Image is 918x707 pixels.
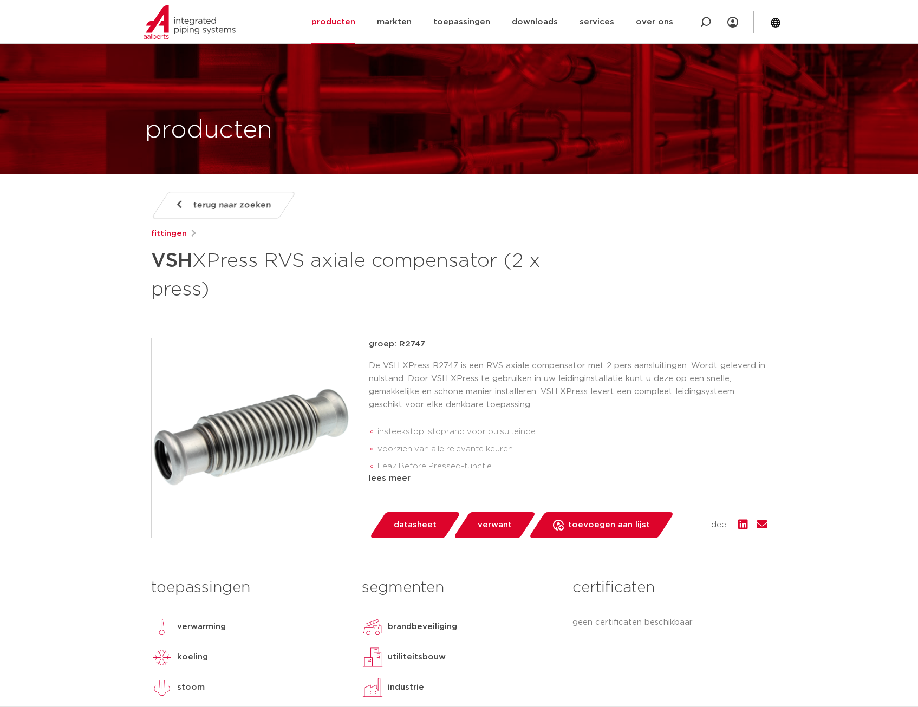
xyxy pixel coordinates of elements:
img: verwarming [151,616,173,638]
h3: toepassingen [151,577,346,599]
li: Leak Before Pressed-functie [377,458,767,475]
img: stoom [151,677,173,698]
div: lees meer [369,472,767,485]
li: insteekstop: stoprand voor buisuiteinde [377,423,767,441]
p: verwarming [177,620,226,633]
li: voorzien van alle relevante keuren [377,441,767,458]
span: verwant [478,516,512,534]
p: geen certificaten beschikbaar [572,616,767,629]
img: koeling [151,646,173,668]
h1: XPress RVS axiale compensator (2 x press) [151,245,558,303]
span: deel: [711,519,730,532]
img: utiliteitsbouw [362,646,383,668]
a: datasheet [369,512,461,538]
a: verwant [453,512,536,538]
span: terug naar zoeken [193,197,271,214]
strong: VSH [151,251,192,271]
p: koeling [177,651,208,664]
h3: certificaten [572,577,767,599]
p: groep: R2747 [369,338,767,351]
a: fittingen [151,227,187,240]
span: datasheet [394,516,437,534]
p: brandbeveiliging [388,620,457,633]
p: De VSH XPress R2747 is een RVS axiale compensator met 2 pers aansluitingen. Wordt geleverd in nul... [369,359,767,411]
p: industrie [388,681,424,694]
h3: segmenten [362,577,556,599]
span: toevoegen aan lijst [568,516,650,534]
img: brandbeveiliging [362,616,383,638]
img: Product Image for VSH XPress RVS axiale compensator (2 x press) [152,338,351,538]
a: terug naar zoeken [151,192,296,219]
p: stoom [177,681,205,694]
p: utiliteitsbouw [388,651,446,664]
h1: producten [145,113,272,148]
img: industrie [362,677,383,698]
